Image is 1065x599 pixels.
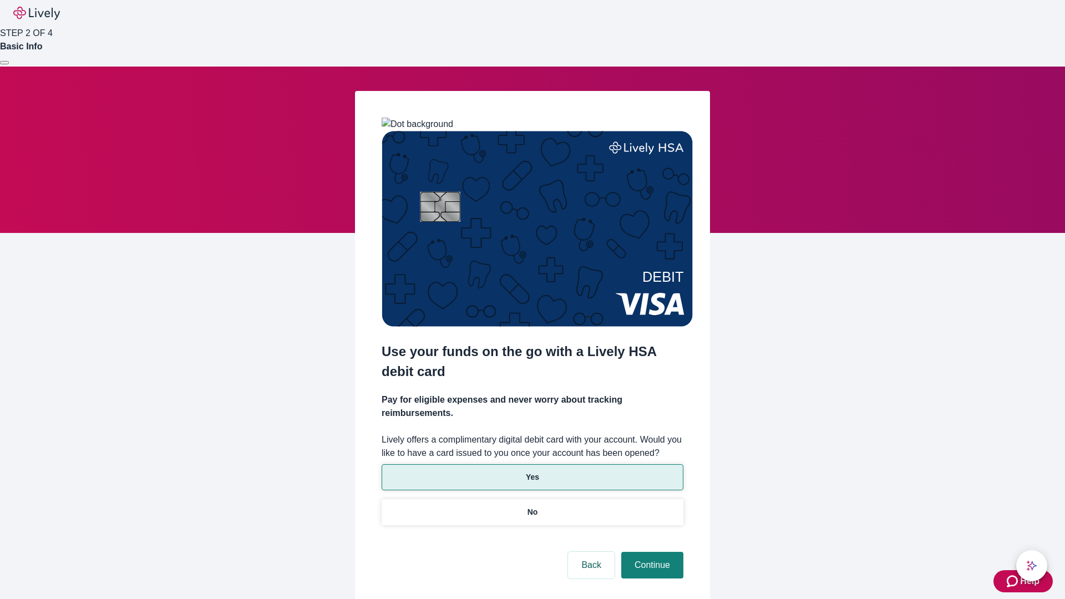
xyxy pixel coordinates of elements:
[1020,575,1039,588] span: Help
[382,433,683,460] label: Lively offers a complimentary digital debit card with your account. Would you like to have a card...
[568,552,615,578] button: Back
[621,552,683,578] button: Continue
[1007,575,1020,588] svg: Zendesk support icon
[528,506,538,518] p: No
[382,342,683,382] h2: Use your funds on the go with a Lively HSA debit card
[1026,560,1037,571] svg: Lively AI Assistant
[382,464,683,490] button: Yes
[993,570,1053,592] button: Zendesk support iconHelp
[1016,550,1047,581] button: chat
[382,393,683,420] h4: Pay for eligible expenses and never worry about tracking reimbursements.
[13,7,60,20] img: Lively
[382,118,453,131] img: Dot background
[526,471,539,483] p: Yes
[382,131,693,327] img: Debit card
[382,499,683,525] button: No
